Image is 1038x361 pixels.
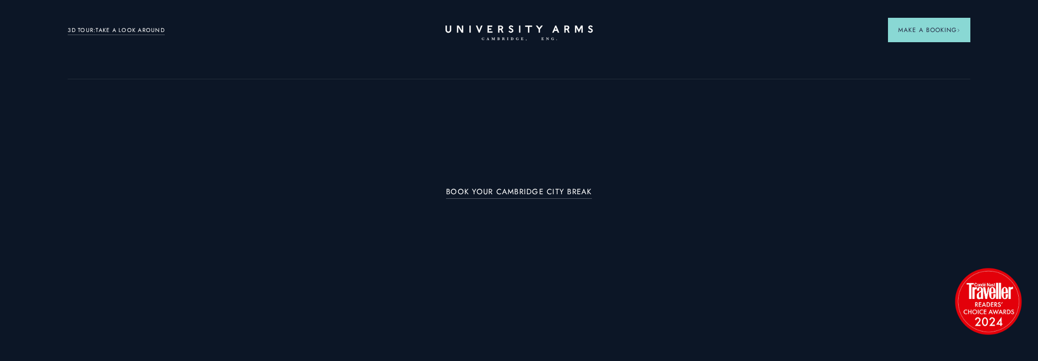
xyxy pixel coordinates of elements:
a: Home [446,25,593,41]
a: 3D TOUR:TAKE A LOOK AROUND [68,26,165,35]
img: Arrow icon [957,28,960,32]
a: BOOK YOUR CAMBRIDGE CITY BREAK [446,188,592,199]
span: Make a Booking [898,25,960,35]
img: image-2524eff8f0c5d55edbf694693304c4387916dea5-1501x1501-png [950,263,1026,339]
button: Make a BookingArrow icon [888,18,970,42]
